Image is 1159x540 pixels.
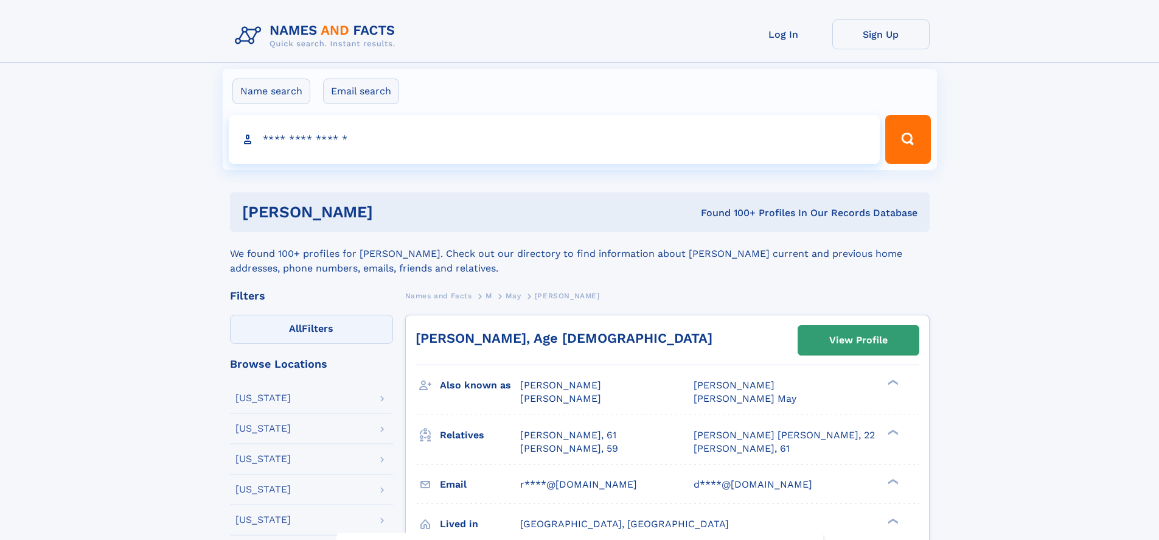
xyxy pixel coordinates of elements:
a: May [506,288,521,303]
label: Filters [230,315,393,344]
img: Logo Names and Facts [230,19,405,52]
h3: Also known as [440,375,520,396]
div: ❯ [885,517,899,525]
span: [PERSON_NAME] May [694,393,796,404]
h3: Lived in [440,514,520,535]
span: [GEOGRAPHIC_DATA], [GEOGRAPHIC_DATA] [520,518,729,530]
h1: [PERSON_NAME] [242,205,537,220]
a: [PERSON_NAME], Age [DEMOGRAPHIC_DATA] [416,331,712,346]
a: Sign Up [832,19,930,49]
button: Search Button [885,115,930,164]
div: Filters [230,290,393,301]
div: View Profile [829,326,888,354]
div: [US_STATE] [235,454,291,464]
span: [PERSON_NAME] [520,379,601,391]
div: [US_STATE] [235,485,291,494]
span: M [486,292,492,300]
div: We found 100+ profiles for [PERSON_NAME]. Check out our directory to find information about [PERS... [230,232,930,276]
div: ❯ [885,477,899,485]
label: Email search [323,79,399,104]
div: [US_STATE] [235,393,291,403]
a: View Profile [798,326,919,355]
label: Name search [232,79,310,104]
a: [PERSON_NAME], 59 [520,442,618,455]
div: [US_STATE] [235,515,291,525]
a: M [486,288,492,303]
a: [PERSON_NAME], 61 [520,429,616,442]
a: Log In [735,19,832,49]
h3: Relatives [440,425,520,446]
div: ❯ [885,428,899,436]
h3: Email [440,474,520,495]
div: Browse Locations [230,359,393,370]
a: Names and Facts [405,288,472,303]
span: All [289,323,302,334]
span: [PERSON_NAME] [520,393,601,404]
a: [PERSON_NAME] [PERSON_NAME], 22 [694,429,875,442]
div: ❯ [885,379,899,387]
div: [US_STATE] [235,424,291,433]
input: search input [229,115,880,164]
a: [PERSON_NAME], 61 [694,442,790,455]
div: Found 100+ Profiles In Our Records Database [537,206,917,220]
span: [PERSON_NAME] [694,379,774,391]
span: [PERSON_NAME] [535,292,600,300]
span: May [506,292,521,300]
